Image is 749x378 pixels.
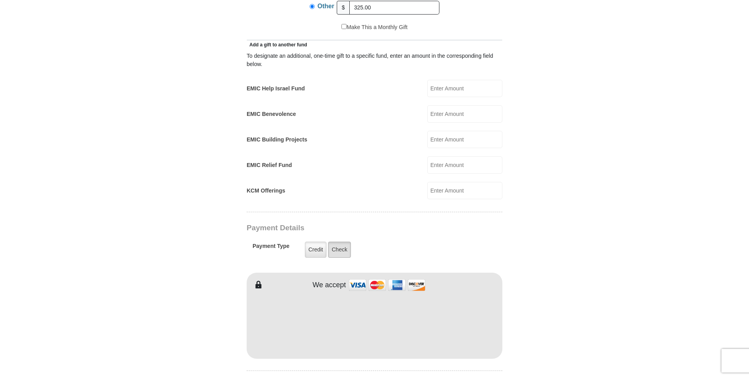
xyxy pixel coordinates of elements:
input: Other Amount [349,1,439,15]
input: Make This a Monthly Gift [341,24,347,29]
label: EMIC Building Projects [247,136,307,144]
span: Other [317,3,334,9]
div: To designate an additional, one-time gift to a specific fund, enter an amount in the correspondin... [247,52,502,68]
label: EMIC Benevolence [247,110,296,118]
h4: We accept [313,281,346,290]
input: Enter Amount [427,131,502,148]
input: Enter Amount [427,182,502,199]
span: Add a gift to another fund [247,42,307,48]
label: Make This a Monthly Gift [341,23,408,31]
label: KCM Offerings [247,187,285,195]
input: Enter Amount [427,156,502,174]
input: Enter Amount [427,105,502,123]
label: EMIC Help Israel Fund [247,84,305,93]
label: EMIC Relief Fund [247,161,292,169]
img: credit cards accepted [348,277,426,294]
span: $ [337,1,350,15]
label: Credit [305,242,327,258]
label: Check [328,242,351,258]
input: Enter Amount [427,80,502,97]
h3: Payment Details [247,224,447,233]
h5: Payment Type [253,243,290,253]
